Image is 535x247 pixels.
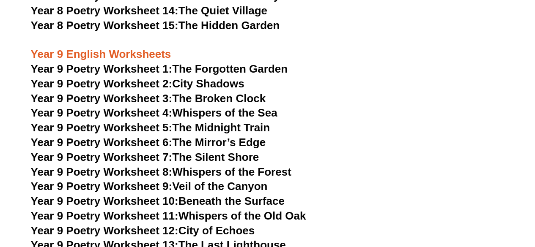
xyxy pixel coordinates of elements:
[31,224,255,237] a: Year 9 Poetry Worksheet 12:City of Echoes
[31,33,505,62] h3: Year 9 English Worksheets
[31,121,270,134] a: Year 9 Poetry Worksheet 5:The Midnight Train
[31,209,306,222] a: Year 9 Poetry Worksheet 11:Whispers of the Old Oak
[31,19,178,32] span: Year 8 Poetry Worksheet 15:
[31,166,291,178] a: Year 9 Poetry Worksheet 8:Whispers of the Forest
[31,62,288,75] a: Year 9 Poetry Worksheet 1:The Forgotten Garden
[31,180,268,193] a: Year 9 Poetry Worksheet 9:Veil of the Canyon
[31,77,244,90] a: Year 9 Poetry Worksheet 2:City Shadows
[31,136,266,149] a: Year 9 Poetry Worksheet 6:The Mirror’s Edge
[31,106,173,119] span: Year 9 Poetry Worksheet 4:
[31,209,178,222] span: Year 9 Poetry Worksheet 11:
[31,4,267,17] a: Year 8 Poetry Worksheet 14:The Quiet Village
[31,92,173,105] span: Year 9 Poetry Worksheet 3:
[31,195,178,207] span: Year 9 Poetry Worksheet 10:
[31,166,173,178] span: Year 9 Poetry Worksheet 8:
[31,195,285,207] a: Year 9 Poetry Worksheet 10:Beneath the Surface
[31,180,173,193] span: Year 9 Poetry Worksheet 9:
[31,151,259,163] a: Year 9 Poetry Worksheet 7:The Silent Shore
[394,152,535,247] iframe: Chat Widget
[31,19,280,32] a: Year 8 Poetry Worksheet 15:The Hidden Garden
[31,224,178,237] span: Year 9 Poetry Worksheet 12:
[31,151,173,163] span: Year 9 Poetry Worksheet 7:
[31,136,173,149] span: Year 9 Poetry Worksheet 6:
[31,77,173,90] span: Year 9 Poetry Worksheet 2:
[31,4,178,17] span: Year 8 Poetry Worksheet 14:
[31,92,266,105] a: Year 9 Poetry Worksheet 3:The Broken Clock
[31,106,277,119] a: Year 9 Poetry Worksheet 4:Whispers of the Sea
[31,121,173,134] span: Year 9 Poetry Worksheet 5:
[31,62,173,75] span: Year 9 Poetry Worksheet 1:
